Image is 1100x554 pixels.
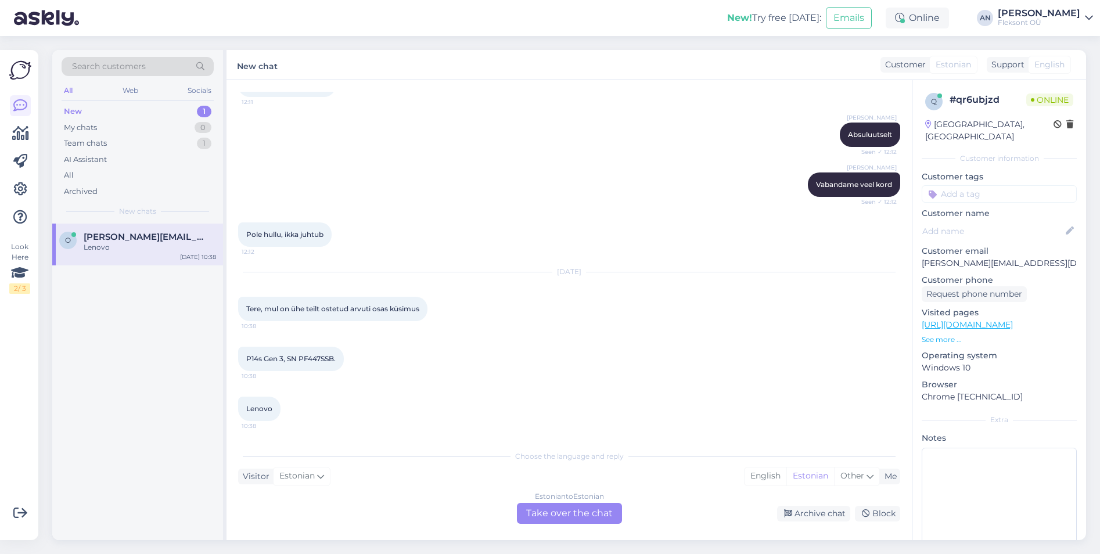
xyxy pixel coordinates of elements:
[847,163,897,172] span: [PERSON_NAME]
[922,207,1077,220] p: Customer name
[195,122,211,134] div: 0
[855,506,900,521] div: Block
[922,362,1077,374] p: Windows 10
[197,106,211,117] div: 1
[777,506,850,521] div: Archive chat
[64,106,82,117] div: New
[922,319,1013,330] a: [URL][DOMAIN_NAME]
[922,415,1077,425] div: Extra
[853,197,897,206] span: Seen ✓ 12:12
[931,97,937,106] span: q
[847,113,897,122] span: [PERSON_NAME]
[922,274,1077,286] p: Customer phone
[998,9,1093,27] a: [PERSON_NAME]Fleksont OÜ
[180,253,216,261] div: [DATE] 10:38
[840,470,864,481] span: Other
[745,467,786,485] div: English
[1026,93,1073,106] span: Online
[64,122,97,134] div: My chats
[786,467,834,485] div: Estonian
[62,83,75,98] div: All
[880,59,926,71] div: Customer
[238,451,900,462] div: Choose the language and reply
[242,98,285,106] span: 12:11
[279,470,315,483] span: Estonian
[880,470,897,483] div: Me
[119,206,156,217] span: New chats
[246,230,323,239] span: Pole hullu, ikka juhtub
[185,83,214,98] div: Socials
[922,185,1077,203] input: Add a tag
[922,379,1077,391] p: Browser
[922,391,1077,403] p: Chrome [TECHNICAL_ID]
[886,8,949,28] div: Online
[922,257,1077,269] p: [PERSON_NAME][EMAIL_ADDRESS][DOMAIN_NAME]
[84,242,216,253] div: Lenovo
[238,470,269,483] div: Visitor
[922,350,1077,362] p: Operating system
[246,354,336,363] span: P14s Gen 3, SN PF447SSB.
[853,148,897,156] span: Seen ✓ 12:12
[998,9,1080,18] div: [PERSON_NAME]
[826,7,872,29] button: Emails
[922,225,1063,238] input: Add name
[64,170,74,181] div: All
[1034,59,1065,71] span: English
[246,304,419,313] span: Tere, mul on ühe teilt ostetud arvuti osas küsimus
[517,503,622,524] div: Take over the chat
[925,118,1054,143] div: [GEOGRAPHIC_DATA], [GEOGRAPHIC_DATA]
[242,372,285,380] span: 10:38
[242,422,285,430] span: 10:38
[922,245,1077,257] p: Customer email
[65,236,71,244] span: o
[64,138,107,149] div: Team chats
[242,322,285,330] span: 10:38
[950,93,1026,107] div: # qr6ubjzd
[977,10,993,26] div: AN
[64,154,107,166] div: AI Assistant
[848,130,892,139] span: Absuluutselt
[922,153,1077,164] div: Customer information
[936,59,971,71] span: Estonian
[242,247,285,256] span: 12:12
[922,432,1077,444] p: Notes
[816,180,892,189] span: Vabandame veel kord
[998,18,1080,27] div: Fleksont OÜ
[9,242,30,294] div: Look Here
[922,171,1077,183] p: Customer tags
[922,307,1077,319] p: Visited pages
[9,59,31,81] img: Askly Logo
[120,83,141,98] div: Web
[535,491,604,502] div: Estonian to Estonian
[238,267,900,277] div: [DATE]
[727,11,821,25] div: Try free [DATE]:
[72,60,146,73] span: Search customers
[237,57,278,73] label: New chat
[64,186,98,197] div: Archived
[9,283,30,294] div: 2 / 3
[246,404,272,413] span: Lenovo
[922,286,1027,302] div: Request phone number
[197,138,211,149] div: 1
[727,12,752,23] b: New!
[987,59,1024,71] div: Support
[84,232,204,242] span: ott.kaljula@gmail.com
[922,334,1077,345] p: See more ...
